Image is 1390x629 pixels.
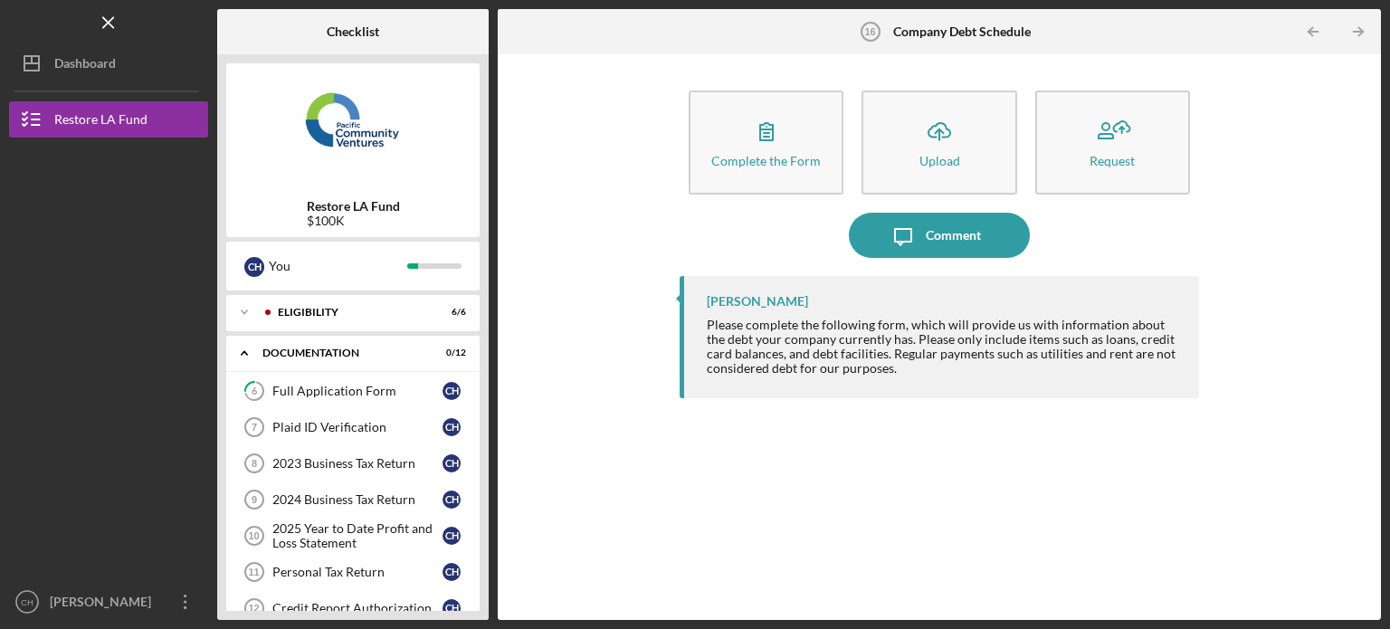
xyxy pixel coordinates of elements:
div: Full Application Form [272,384,443,398]
tspan: 7 [252,422,257,433]
div: C H [244,257,264,277]
div: Personal Tax Return [272,565,443,579]
tspan: 6 [252,386,258,397]
button: Dashboard [9,45,208,81]
div: 2023 Business Tax Return [272,456,443,471]
tspan: 10 [248,530,259,541]
div: C H [443,599,461,617]
div: C H [443,454,461,472]
a: 92024 Business Tax ReturnCH [235,481,471,518]
button: Upload [862,91,1016,195]
button: Comment [849,213,1030,258]
div: C H [443,491,461,509]
img: Product logo [226,72,480,181]
div: [PERSON_NAME] [45,584,163,624]
div: Request [1090,154,1135,167]
div: 2025 Year to Date Profit and Loss Statement [272,521,443,550]
div: C H [443,382,461,400]
div: Documentation [262,348,421,358]
div: You [269,251,407,281]
div: [PERSON_NAME] [707,294,808,309]
div: $100K [307,214,400,228]
div: Dashboard [54,45,116,86]
div: 2024 Business Tax Return [272,492,443,507]
tspan: 9 [252,494,257,505]
button: Request [1035,91,1190,195]
a: 82023 Business Tax ReturnCH [235,445,471,481]
div: Plaid ID Verification [272,420,443,434]
tspan: 8 [252,458,257,469]
a: 12Credit Report AuthorizationCH [235,590,471,626]
div: Upload [919,154,960,167]
div: Complete the Form [711,154,821,167]
div: C H [443,418,461,436]
a: 6Full Application FormCH [235,373,471,409]
div: Restore LA Fund [54,101,148,142]
div: 6 / 6 [433,307,466,318]
tspan: 16 [864,26,875,37]
b: Restore LA Fund [307,199,400,214]
button: Complete the Form [689,91,843,195]
div: Credit Report Authorization [272,601,443,615]
div: C H [443,527,461,545]
a: 7Plaid ID VerificationCH [235,409,471,445]
div: Comment [926,213,981,258]
text: CH [21,597,33,607]
a: 102025 Year to Date Profit and Loss StatementCH [235,518,471,554]
b: Checklist [327,24,379,39]
button: CH[PERSON_NAME] [9,584,208,620]
button: Restore LA Fund [9,101,208,138]
div: 0 / 12 [433,348,466,358]
div: Please complete the following form, which will provide us with information about the debt your co... [707,318,1181,376]
b: Company Debt Schedule [893,24,1031,39]
tspan: 12 [248,603,259,614]
a: 11Personal Tax ReturnCH [235,554,471,590]
div: C H [443,563,461,581]
tspan: 11 [248,567,259,577]
div: Eligibility [278,307,421,318]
